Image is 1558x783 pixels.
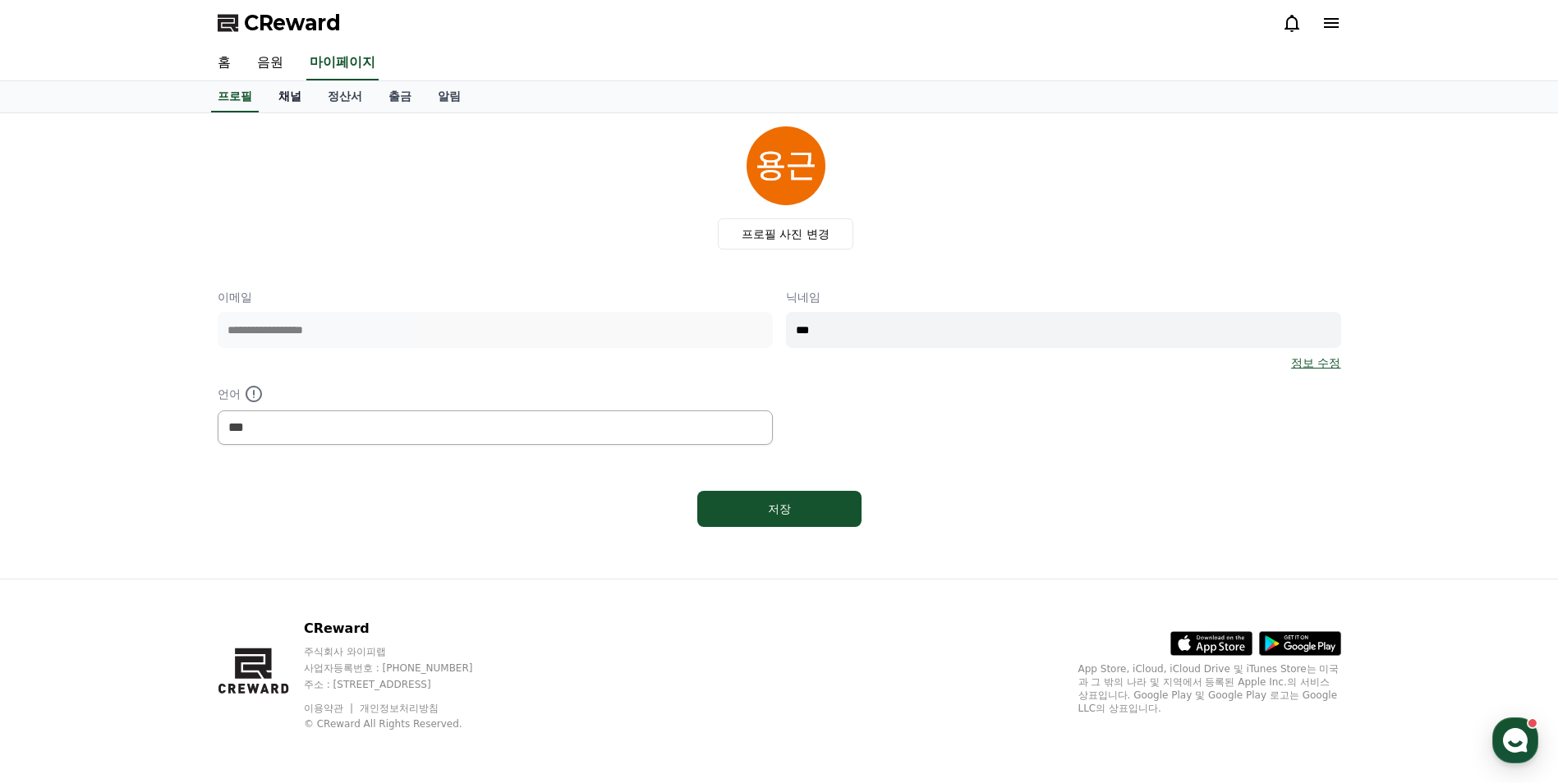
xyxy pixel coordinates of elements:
[360,703,439,714] a: 개인정보처리방침
[718,218,853,250] label: 프로필 사진 변경
[211,81,259,112] a: 프로필
[218,289,773,305] p: 이메일
[205,46,244,80] a: 홈
[265,81,315,112] a: 채널
[150,546,170,559] span: 대화
[306,46,379,80] a: 마이페이지
[52,545,62,558] span: 홈
[304,678,504,691] p: 주소 : [STREET_ADDRESS]
[218,10,341,36] a: CReward
[212,520,315,561] a: 설정
[254,545,273,558] span: 설정
[786,289,1341,305] p: 닉네임
[304,703,356,714] a: 이용약관
[375,81,425,112] a: 출금
[304,717,504,730] p: © CReward All Rights Reserved.
[1291,355,1340,371] a: 정보 수정
[304,645,504,658] p: 주식회사 와이피랩
[425,81,474,112] a: 알림
[304,619,504,639] p: CReward
[244,10,341,36] span: CReward
[218,384,773,404] p: 언어
[730,501,829,517] div: 저장
[244,46,296,80] a: 음원
[108,520,212,561] a: 대화
[5,520,108,561] a: 홈
[697,491,862,527] button: 저장
[747,126,825,205] img: profile_image
[304,662,504,675] p: 사업자등록번호 : [PHONE_NUMBER]
[1078,662,1341,715] p: App Store, iCloud, iCloud Drive 및 iTunes Store는 미국과 그 밖의 나라 및 지역에서 등록된 Apple Inc.의 서비스 상표입니다. Goo...
[315,81,375,112] a: 정산서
